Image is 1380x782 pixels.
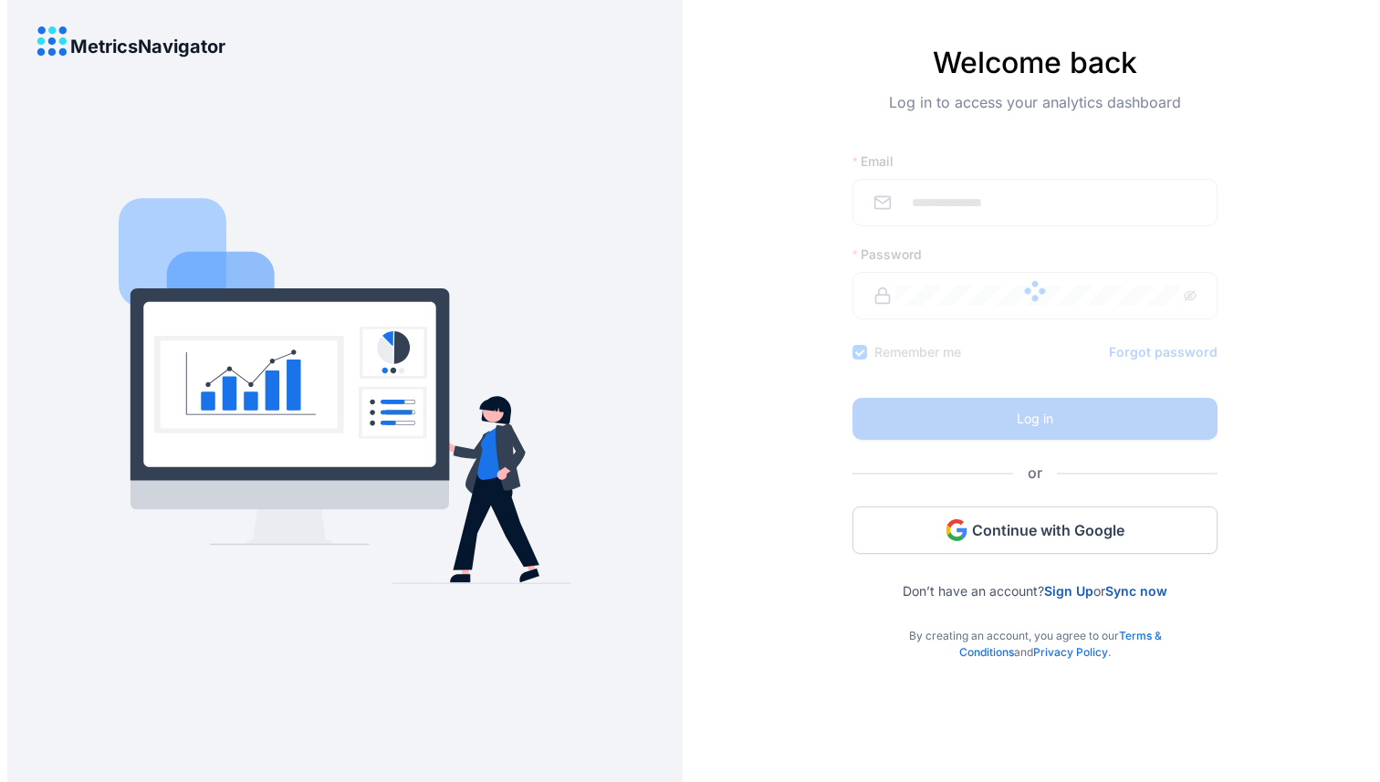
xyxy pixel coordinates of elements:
[852,599,1218,661] div: By creating an account, you agree to our and .
[852,46,1218,80] h4: Welcome back
[1044,583,1093,599] a: Sign Up
[1105,583,1167,599] a: Sync now
[852,554,1218,599] div: Don’t have an account? or
[972,520,1124,540] span: Continue with Google
[1013,462,1057,485] span: or
[1033,645,1108,659] a: Privacy Policy
[852,91,1218,142] div: Log in to access your analytics dashboard
[852,506,1218,554] button: Continue with Google
[70,36,225,57] h4: MetricsNavigator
